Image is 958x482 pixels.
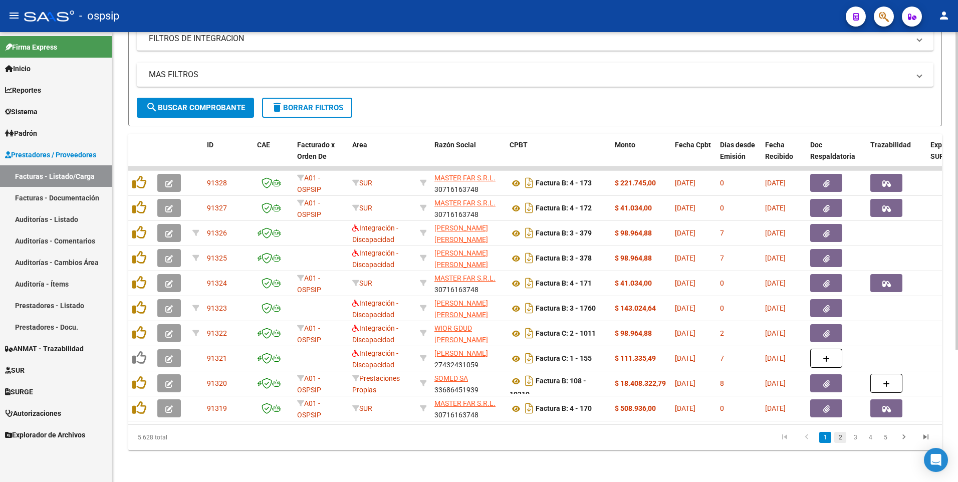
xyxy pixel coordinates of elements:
span: Explorador de Archivos [5,429,85,440]
div: 30716163748 [434,398,502,419]
div: 30716163748 [434,273,502,294]
span: Prestadores / Proveedores [5,149,96,160]
span: 91324 [207,279,227,287]
span: [DATE] [765,229,786,237]
span: 91327 [207,204,227,212]
strong: Factura B: 3 - 378 [536,255,592,263]
span: [DATE] [765,329,786,337]
span: Prestaciones Propias [352,374,400,394]
datatable-header-cell: Razón Social [430,134,506,178]
strong: $ 98.964,88 [615,229,652,237]
span: Doc Respaldatoria [810,141,855,160]
i: Descargar documento [523,250,536,266]
span: 91321 [207,354,227,362]
span: ID [207,141,213,149]
span: Borrar Filtros [271,103,343,112]
span: A01 - OSPSIP [297,274,321,294]
span: [DATE] [675,329,695,337]
span: Firma Express [5,42,57,53]
strong: $ 111.335,49 [615,354,656,362]
div: 27432431059 [434,348,502,369]
i: Descargar documento [523,325,536,341]
span: [DATE] [765,279,786,287]
span: [DATE] [765,204,786,212]
strong: Factura C: 2 - 1011 [536,330,596,338]
span: WIOR GDUD [PERSON_NAME] [434,324,488,344]
mat-expansion-panel-header: MAS FILTROS [137,63,933,87]
i: Descargar documento [523,300,536,316]
span: 7 [720,229,724,237]
span: Días desde Emisión [720,141,755,160]
span: [DATE] [675,279,695,287]
strong: Factura B: 4 - 170 [536,405,592,413]
span: 2 [720,329,724,337]
span: [DATE] [765,404,786,412]
span: Integración - Discapacidad [352,349,398,369]
span: A01 - OSPSIP [297,174,321,193]
span: [DATE] [675,229,695,237]
div: 20340495064 [434,323,502,344]
span: Facturado x Orden De [297,141,335,160]
a: 5 [879,432,891,443]
i: Descargar documento [523,400,536,416]
i: Descargar documento [523,373,536,389]
span: MASTER FAR S.R.L. [434,199,496,207]
span: A01 - OSPSIP [297,399,321,419]
span: Autorizaciones [5,408,61,419]
strong: $ 508.936,00 [615,404,656,412]
span: SUR [352,179,372,187]
a: go to last page [916,432,935,443]
span: MASTER FAR S.R.L. [434,274,496,282]
div: Open Intercom Messenger [924,448,948,472]
button: Buscar Comprobante [137,98,254,118]
a: 1 [819,432,831,443]
mat-icon: person [938,10,950,22]
datatable-header-cell: Monto [611,134,671,178]
span: Trazabilidad [870,141,911,149]
span: A01 - OSPSIP [297,374,321,394]
strong: $ 221.745,00 [615,179,656,187]
span: MASTER FAR S.R.L. [434,399,496,407]
datatable-header-cell: Area [348,134,416,178]
span: SUR [352,279,372,287]
span: A01 - OSPSIP [297,324,321,344]
span: Area [352,141,367,149]
mat-panel-title: FILTROS DE INTEGRACION [149,33,909,44]
a: go to first page [775,432,794,443]
a: go to next page [894,432,913,443]
i: Descargar documento [523,225,536,241]
strong: Factura B: 3 - 1760 [536,305,596,313]
i: Descargar documento [523,275,536,291]
datatable-header-cell: Facturado x Orden De [293,134,348,178]
span: Padrón [5,128,37,139]
span: ANMAT - Trazabilidad [5,343,84,354]
span: 91326 [207,229,227,237]
span: [DATE] [765,304,786,312]
datatable-header-cell: Fecha Cpbt [671,134,716,178]
div: 30716163748 [434,197,502,218]
span: MASTER FAR S.R.L. [434,174,496,182]
span: 0 [720,304,724,312]
strong: Factura B: 4 - 172 [536,204,592,212]
span: Inicio [5,63,31,74]
span: [DATE] [675,179,695,187]
li: page 4 [863,429,878,446]
span: SURGE [5,386,33,397]
li: page 3 [848,429,863,446]
datatable-header-cell: Días desde Emisión [716,134,761,178]
strong: Factura B: 108 - 10210 [510,377,586,399]
span: Integración - Discapacidad [352,224,398,244]
div: 30716163748 [434,172,502,193]
datatable-header-cell: CAE [253,134,293,178]
datatable-header-cell: CPBT [506,134,611,178]
i: Descargar documento [523,175,536,191]
span: [PERSON_NAME] [434,349,488,357]
span: - ospsip [79,5,119,27]
datatable-header-cell: Trazabilidad [866,134,926,178]
span: 91320 [207,379,227,387]
strong: $ 98.964,88 [615,329,652,337]
strong: Factura B: 3 - 379 [536,229,592,237]
span: [DATE] [765,179,786,187]
span: 0 [720,404,724,412]
strong: $ 98.964,88 [615,254,652,262]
